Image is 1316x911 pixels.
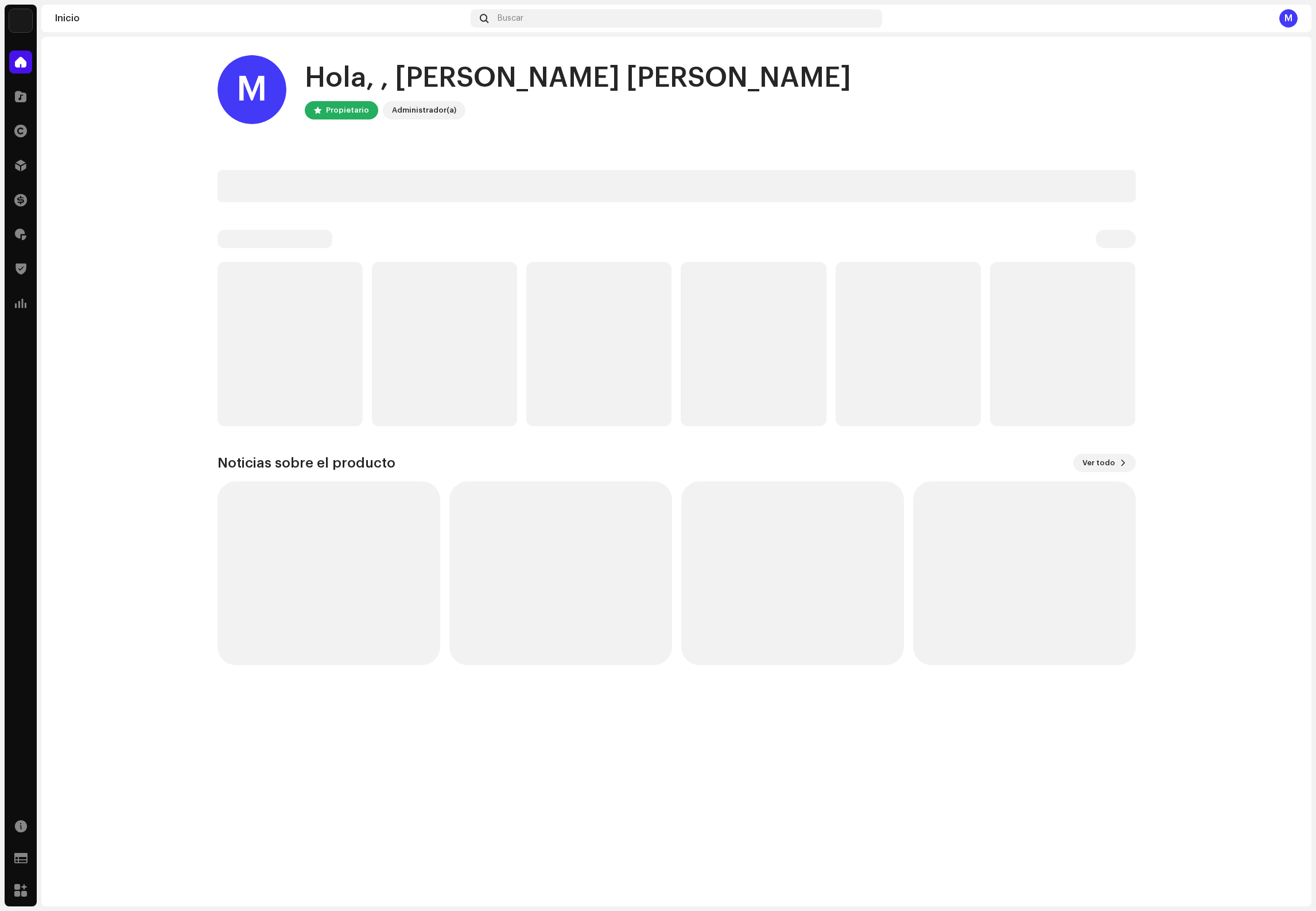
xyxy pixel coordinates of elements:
h3: Noticias sobre el producto [218,454,395,472]
span: Ver todo [1082,451,1115,474]
img: 8066ddd7-cde9-4d85-817d-986ed3f259e9 [9,9,32,32]
div: Propietario [326,103,369,117]
div: Hola, , [PERSON_NAME] [PERSON_NAME] [305,60,851,96]
div: M [1279,9,1298,28]
button: Ver todo [1073,454,1136,472]
div: M [218,55,286,124]
div: Inicio [55,14,466,23]
div: Administrador(a) [392,103,456,117]
span: Buscar [498,14,523,23]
